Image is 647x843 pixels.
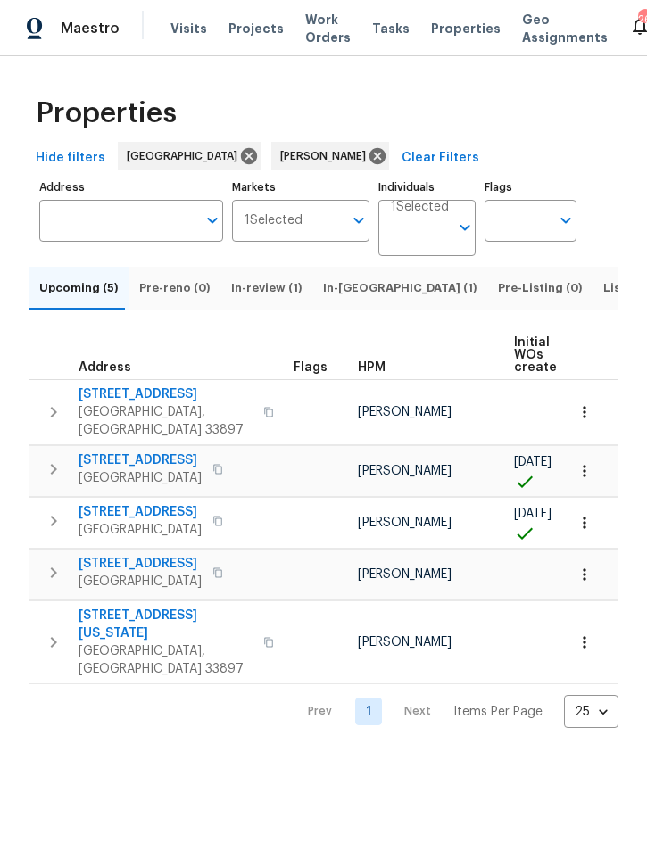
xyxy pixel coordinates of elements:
span: [GEOGRAPHIC_DATA] [79,573,202,591]
span: Initial WOs created [514,336,565,374]
div: 25 [564,689,618,735]
span: [STREET_ADDRESS] [79,555,202,573]
span: Visits [170,20,207,37]
span: [PERSON_NAME] [358,406,452,418]
label: Flags [485,182,576,193]
span: [PERSON_NAME] [280,147,373,165]
span: Flags [294,361,328,374]
div: [GEOGRAPHIC_DATA] [118,142,261,170]
span: [STREET_ADDRESS][US_STATE] [79,607,253,642]
span: Pre-Listing (0) [498,278,582,298]
div: [PERSON_NAME] [271,142,389,170]
span: [PERSON_NAME] [358,517,452,529]
span: [DATE] [514,508,552,520]
span: [PERSON_NAME] [358,568,452,581]
span: [STREET_ADDRESS] [79,451,202,469]
span: [DATE] [514,456,552,468]
button: Clear Filters [394,142,486,175]
span: Address [79,361,131,374]
span: [GEOGRAPHIC_DATA], [GEOGRAPHIC_DATA] 33897 [79,642,253,678]
span: Properties [36,104,177,122]
span: HPM [358,361,386,374]
span: Properties [431,20,501,37]
a: Goto page 1 [355,698,382,725]
label: Address [39,182,223,193]
label: Markets [232,182,369,193]
span: [GEOGRAPHIC_DATA] [127,147,245,165]
button: Open [200,208,225,233]
span: In-review (1) [231,278,302,298]
button: Open [346,208,371,233]
span: Pre-reno (0) [139,278,210,298]
span: Clear Filters [402,147,479,169]
span: Tasks [372,22,410,35]
span: [PERSON_NAME] [358,636,452,649]
span: [PERSON_NAME] [358,465,452,477]
span: In-[GEOGRAPHIC_DATA] (1) [323,278,477,298]
button: Open [553,208,578,233]
p: Items Per Page [453,703,543,721]
span: [GEOGRAPHIC_DATA] [79,521,202,539]
span: Geo Assignments [522,11,608,46]
span: [STREET_ADDRESS] [79,385,253,403]
span: 1 Selected [245,213,303,228]
span: [GEOGRAPHIC_DATA] [79,469,202,487]
span: Hide filters [36,147,105,169]
span: Upcoming (5) [39,278,118,298]
button: Hide filters [29,142,112,175]
label: Individuals [378,182,476,193]
span: 1 Selected [391,200,449,215]
span: Projects [228,20,284,37]
span: Work Orders [305,11,351,46]
span: [GEOGRAPHIC_DATA], [GEOGRAPHIC_DATA] 33897 [79,403,253,439]
button: Open [452,215,477,240]
span: Maestro [61,20,120,37]
span: [STREET_ADDRESS] [79,503,202,521]
nav: Pagination Navigation [291,695,618,728]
